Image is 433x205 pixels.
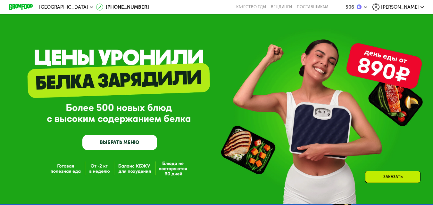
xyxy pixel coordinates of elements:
[365,171,421,183] div: Заказать
[82,135,157,150] a: ВЫБРАТЬ МЕНЮ
[39,5,88,10] span: [GEOGRAPHIC_DATA]
[236,5,266,10] a: Качество еды
[271,5,292,10] a: Вендинги
[297,5,328,10] div: поставщикам
[381,5,419,10] span: [PERSON_NAME]
[96,4,149,11] a: [PHONE_NUMBER]
[346,5,354,10] div: 506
